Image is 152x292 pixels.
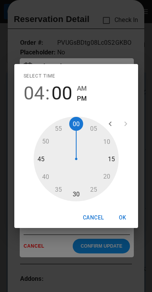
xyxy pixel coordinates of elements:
[110,211,135,225] button: OK
[77,93,87,104] button: PM
[77,83,87,94] button: AM
[45,83,50,104] span: :
[51,83,72,104] button: 00
[24,83,44,104] button: 04
[24,70,56,83] span: Select time
[102,116,118,132] button: open previous view
[80,211,107,225] button: Cancel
